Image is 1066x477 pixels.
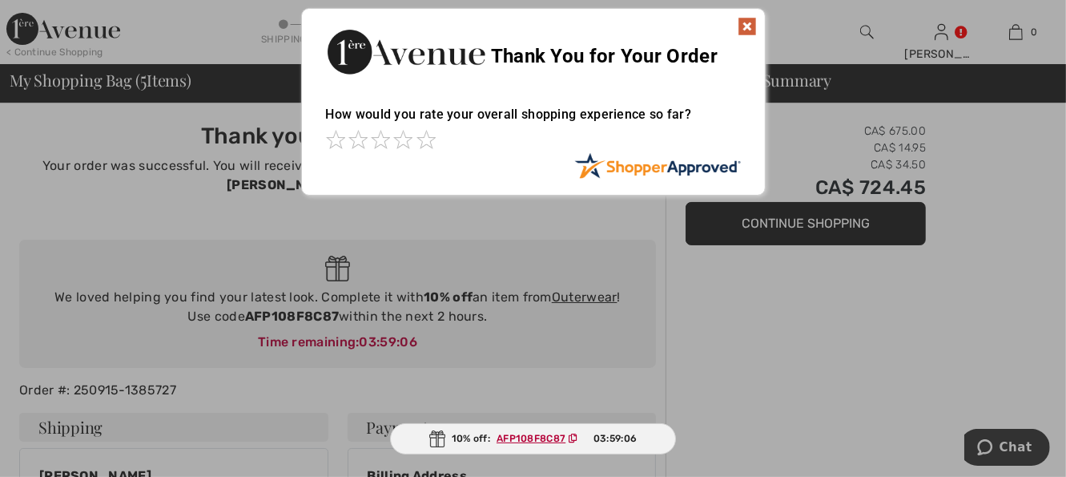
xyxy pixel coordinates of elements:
img: Thank You for Your Order [326,25,486,79]
span: Thank You for Your Order [491,45,718,67]
img: x [738,17,757,36]
div: 10% off: [390,423,677,455]
span: 03:59:06 [593,431,637,446]
span: Chat [35,11,68,26]
img: Gift.svg [429,431,445,447]
div: How would you rate your overall shopping experience so far? [326,91,741,152]
ins: AFP108F8C87 [497,433,565,444]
